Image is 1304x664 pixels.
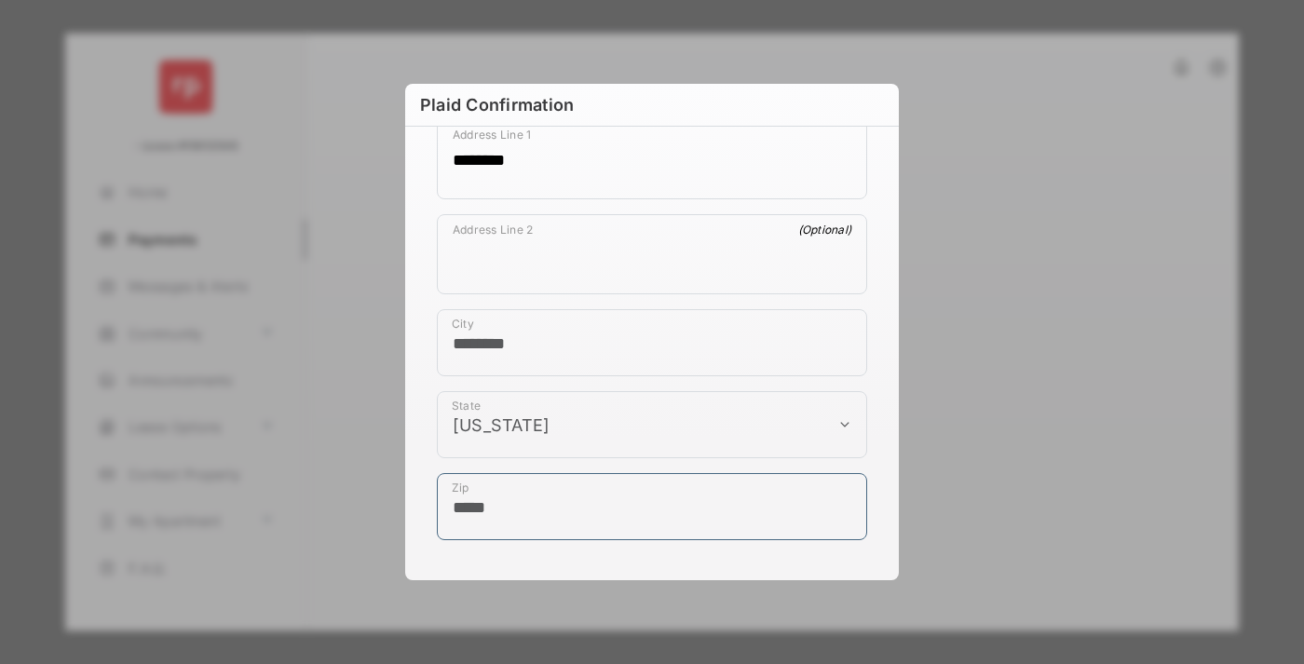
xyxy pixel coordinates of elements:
[437,473,867,540] div: payment_method_screening[postal_addresses][postalCode]
[437,119,867,199] div: payment_method_screening[postal_addresses][addressLine1]
[405,84,899,127] h6: Plaid Confirmation
[437,214,867,294] div: payment_method_screening[postal_addresses][addressLine2]
[437,391,867,458] div: payment_method_screening[postal_addresses][administrativeArea]
[437,309,867,376] div: payment_method_screening[postal_addresses][locality]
